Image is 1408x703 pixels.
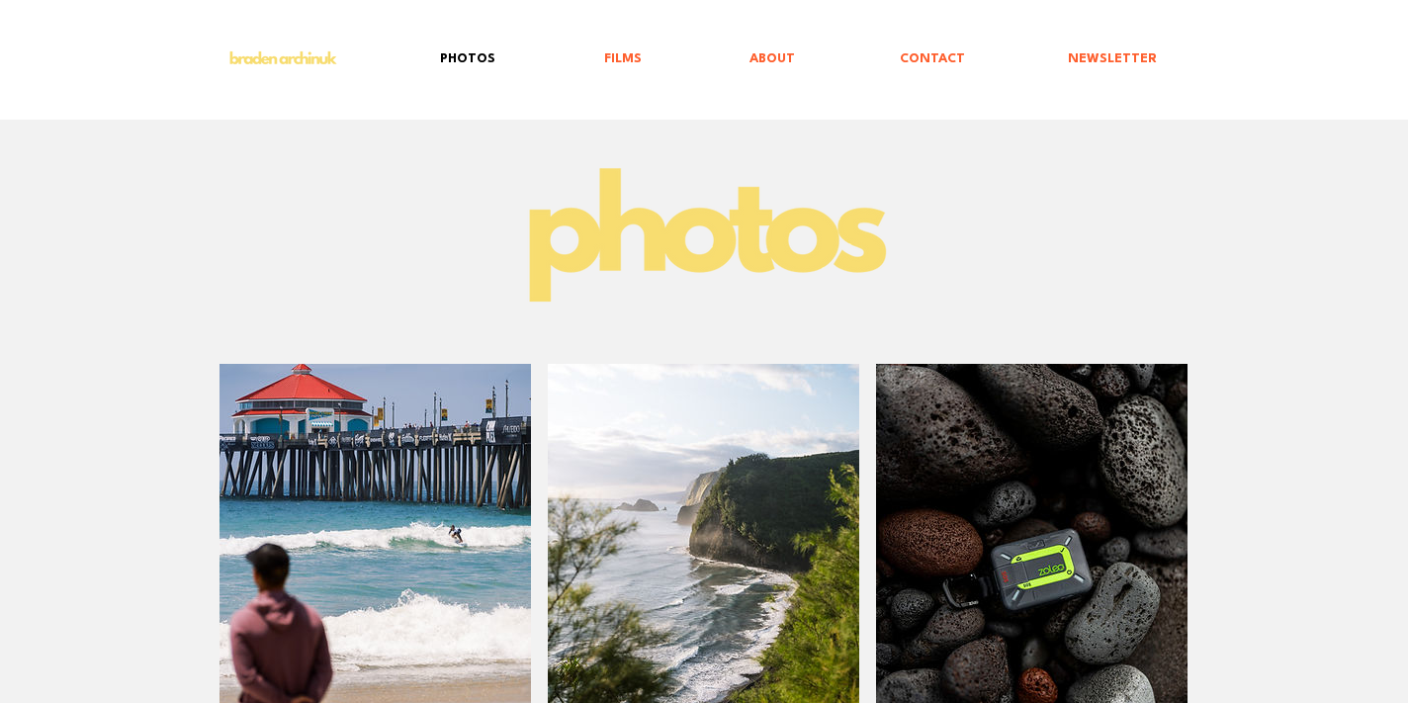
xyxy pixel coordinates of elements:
[657,37,810,82] a: ABOUT
[1058,37,1167,82] p: NEWSLETTER
[348,37,510,82] a: PHOTOS
[594,37,652,82] p: FILMS
[430,37,505,82] p: PHOTOS
[740,37,805,82] p: ABOUT
[348,37,1172,82] nav: Site
[810,37,980,82] a: CONTACT
[890,37,975,82] p: CONTACT
[980,37,1172,82] a: NEWSLETTER
[510,37,657,82] a: FILMS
